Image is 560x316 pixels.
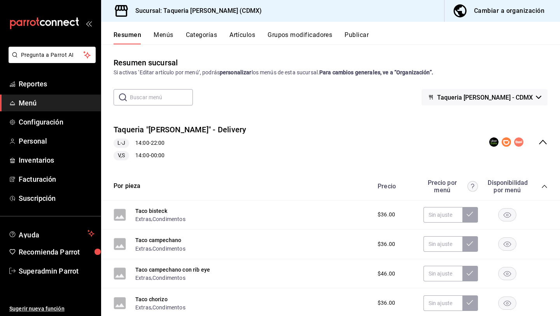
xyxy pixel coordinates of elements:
div: Precio [370,183,420,190]
button: Publicar [345,31,369,44]
strong: Para cambios generales, ve a “Organización”. [319,69,433,75]
div: , [135,303,185,311]
span: V,S [115,151,128,160]
button: Extras [135,245,151,253]
span: L-J [114,139,128,147]
div: , [135,274,210,282]
div: Cambiar a organización [474,5,544,16]
span: Taqueria [PERSON_NAME] - CDMX [437,94,533,101]
span: $36.00 [378,299,395,307]
button: open_drawer_menu [86,20,92,26]
div: Disponibilidad por menú [488,179,527,194]
button: Taco chorizo [135,295,168,303]
button: Taqueria "[PERSON_NAME]" - Delivery [114,124,247,135]
button: Pregunta a Parrot AI [9,47,96,63]
button: Taqueria [PERSON_NAME] - CDMX [422,89,548,105]
button: Taco campechano [135,236,181,244]
strong: personalizar [220,69,252,75]
button: Extras [135,274,151,282]
div: collapse-menu-row [101,118,560,167]
button: Grupos modificadores [268,31,332,44]
span: Recomienda Parrot [19,247,94,257]
div: 14:00 - 22:00 [114,139,247,148]
span: Superadmin Parrot [19,266,94,276]
div: , [135,244,185,252]
span: Reportes [19,79,94,89]
span: $46.00 [378,270,395,278]
button: Extras [135,304,151,311]
input: Sin ajuste [423,236,462,252]
button: Menús [154,31,173,44]
div: navigation tabs [114,31,560,44]
span: Sugerir nueva función [9,305,94,313]
div: 14:00 - 00:00 [114,151,247,160]
button: Taco campechano con rib eye [135,266,210,274]
button: Artículos [229,31,255,44]
span: Pregunta a Parrot AI [21,51,84,59]
input: Sin ajuste [423,295,462,311]
button: Condimentos [152,215,185,223]
button: Condimentos [152,245,185,253]
div: Si activas ‘Editar artículo por menú’, podrás los menús de esta sucursal. [114,68,548,77]
span: Menú [19,98,94,108]
h3: Sucursal: Taqueria [PERSON_NAME] (CDMX) [129,6,262,16]
span: Suscripción [19,193,94,204]
button: Categorías [186,31,217,44]
div: , [135,215,185,223]
div: Precio por menú [423,179,478,194]
span: $36.00 [378,240,395,248]
div: Resumen sucursal [114,57,178,68]
button: Por pieza [114,182,141,191]
button: collapse-category-row [541,183,548,190]
span: Configuración [19,117,94,127]
button: Condimentos [152,274,185,282]
input: Buscar menú [130,90,193,105]
input: Sin ajuste [423,266,462,281]
span: Ayuda [19,229,84,238]
button: Extras [135,215,151,223]
span: Inventarios [19,155,94,165]
button: Taco bisteck [135,207,167,215]
span: Personal [19,136,94,146]
span: Facturación [19,174,94,184]
span: $36.00 [378,211,395,219]
button: Condimentos [152,304,185,311]
a: Pregunta a Parrot AI [5,56,96,65]
button: Resumen [114,31,141,44]
input: Sin ajuste [423,207,462,223]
